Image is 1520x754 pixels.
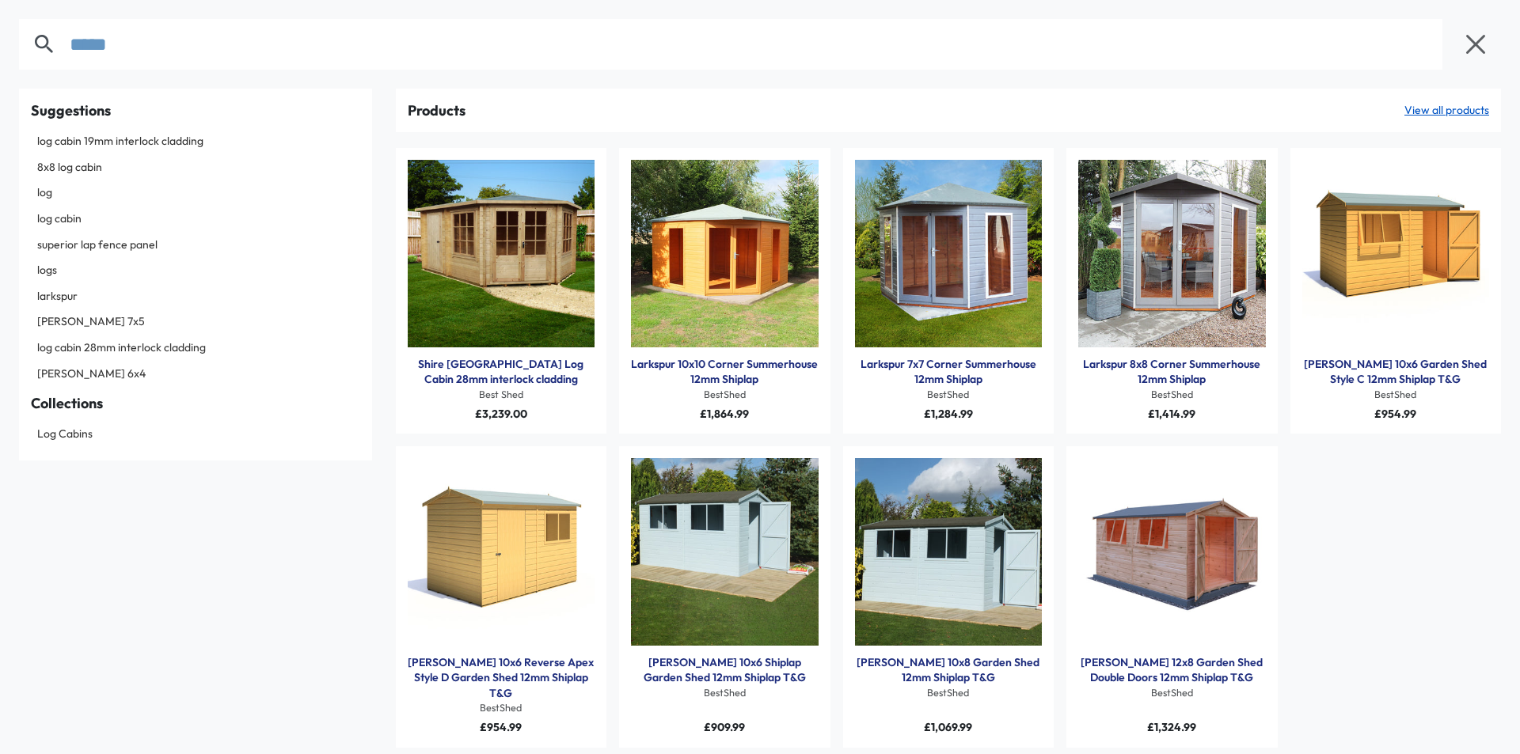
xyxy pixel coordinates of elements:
[855,388,1043,402] div: BestShed
[408,388,595,402] div: Best Shed
[855,655,1043,686] div: Lewis 10x8 Garden Shed 12mm Shiplap T&G
[31,207,360,231] a: log cabin
[631,655,819,686] div: Lewis 10x6 Shiplap Garden Shed 12mm Shiplap T&G
[1147,720,1196,734] span: £1,324.99
[31,310,360,334] a: [PERSON_NAME] 7x5
[1078,160,1266,347] a: Products: Larkspur 8x8 Corner Summerhouse 12mm Shiplap
[31,156,360,180] a: 8x8 log cabin
[31,233,360,257] a: superior lap fence panel
[631,357,819,388] a: Larkspur 10x10 Corner Summerhouse 12mm Shiplap
[475,407,527,421] span: £3,239.00
[31,285,360,309] a: larkspur
[408,701,595,715] div: BestShed
[1078,655,1266,686] div: Lewis 12x8 Garden Shed Double Doors 12mm Shiplap T&G
[1078,357,1266,388] a: Larkspur 8x8 Corner Summerhouse 12mm Shiplap
[704,720,745,734] span: £909.99
[855,655,1043,686] a: [PERSON_NAME] 10x8 Garden Shed 12mm Shiplap T&G
[408,100,465,120] div: Products
[31,100,360,120] div: Suggestions
[408,160,595,347] a: Products: Shire Leygrove Corner Log Cabin 28mm interlock cladding
[1078,458,1266,646] a: Products: Lewis 12x8 Garden Shed Double Doors 12mm Shiplap T&G
[631,686,819,700] div: BestShed
[1302,388,1490,402] div: BestShed
[408,458,595,646] a: Products: Lewis 10x6 Reverse Apex Style D Garden Shed 12mm Shiplap T&G
[31,181,360,205] a: log
[631,388,819,402] div: BestShed
[408,655,595,702] div: Lewis 10x6 Reverse Apex Style D Garden Shed 12mm Shiplap T&G
[631,458,819,646] a: Products: Lewis 10x6 Shiplap Garden Shed 12mm Shiplap T&G
[31,259,360,282] a: logs
[31,336,360,360] a: log cabin 28mm interlock cladding
[1302,160,1490,347] a: Products: Lewis 10x6 Garden Shed Style C 12mm Shiplap T&G
[855,686,1043,700] div: BestShed
[855,357,1043,388] a: Larkspur 7x7 Corner Summerhouse 12mm Shiplap
[408,655,595,702] a: [PERSON_NAME] 10x6 Reverse Apex Style D Garden Shed 12mm Shiplap T&G
[631,655,819,686] a: [PERSON_NAME] 10x6 Shiplap Garden Shed 12mm Shiplap T&G
[31,362,360,386] a: [PERSON_NAME] 6x4
[1374,407,1416,421] span: £954.99
[855,160,1043,347] a: Products: Larkspur 7x7 Corner Summerhouse 12mm Shiplap
[1302,357,1490,388] div: Lewis 10x6 Garden Shed Style C 12mm Shiplap T&G
[31,422,360,446] a: Log Cabins
[31,130,360,153] a: log cabin 19mm interlock cladding
[631,160,819,347] a: Products: Larkspur 10x10 Corner Summerhouse 12mm Shiplap
[924,407,973,421] span: £1,284.99
[1078,388,1266,402] div: BestShed
[1148,407,1195,421] span: £1,414.99
[31,393,360,413] div: Collections
[1302,357,1490,388] a: [PERSON_NAME] 10x6 Garden Shed Style C 12mm Shiplap T&G
[408,160,595,347] img: Shire Rowney Corner Log Cabin 28mm interlock cladding - Best Shed
[700,407,749,421] span: £1,864.99
[1078,655,1266,686] a: [PERSON_NAME] 12x8 Garden Shed Double Doors 12mm Shiplap T&G
[855,458,1043,646] a: Products: Lewis 10x8 Garden Shed 12mm Shiplap T&G
[1404,103,1489,119] a: View all products
[408,357,595,388] div: Shire Leygrove Corner Log Cabin 28mm interlock cladding
[1078,686,1266,700] div: BestShed
[408,357,595,388] a: Shire [GEOGRAPHIC_DATA] Log Cabin 28mm interlock cladding
[480,720,522,734] span: £954.99
[924,720,972,734] span: £1,069.99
